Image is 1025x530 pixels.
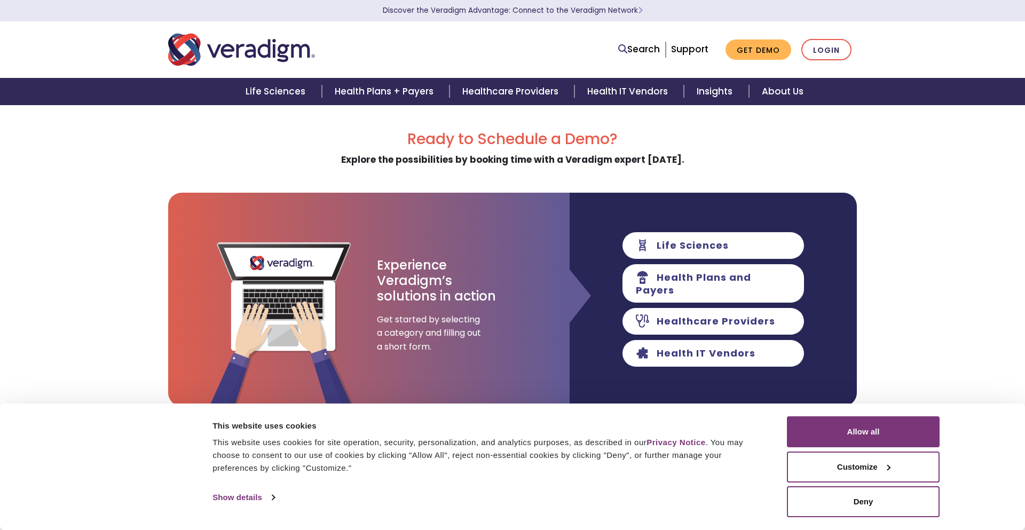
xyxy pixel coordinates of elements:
[450,78,574,105] a: Healthcare Providers
[212,420,763,432] div: This website uses cookies
[322,78,450,105] a: Health Plans + Payers
[671,43,708,56] a: Support
[646,438,705,447] a: Privacy Notice
[749,78,816,105] a: About Us
[787,452,940,482] button: Customize
[618,42,660,57] a: Search
[638,5,643,15] span: Learn More
[168,32,315,67] img: Veradigm logo
[341,153,684,166] strong: Explore the possibilities by booking time with a Veradigm expert [DATE].
[168,130,857,148] h2: Ready to Schedule a Demo?
[212,436,763,474] div: This website uses cookies for site operation, security, personalization, and analytics purposes, ...
[684,78,748,105] a: Insights
[383,5,643,15] a: Discover the Veradigm Advantage: Connect to the Veradigm NetworkLearn More
[726,39,791,60] a: Get Demo
[787,486,940,517] button: Deny
[377,258,497,304] h3: Experience Veradigm’s solutions in action
[377,313,484,354] span: Get started by selecting a category and filling out a short form.
[574,78,684,105] a: Health IT Vendors
[787,416,940,447] button: Allow all
[233,78,321,105] a: Life Sciences
[801,39,851,61] a: Login
[212,489,274,505] a: Show details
